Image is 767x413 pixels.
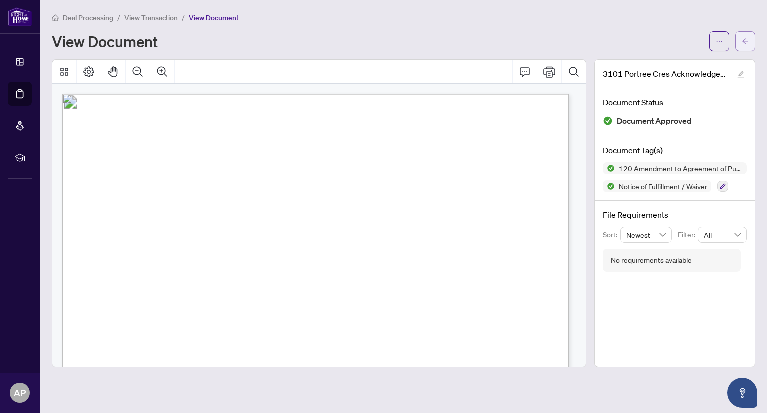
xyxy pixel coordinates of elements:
[617,114,692,128] span: Document Approved
[704,227,741,242] span: All
[52,14,59,21] span: home
[603,229,620,240] p: Sort:
[737,71,744,78] span: edit
[603,68,728,80] span: 3101 Portree Cres Acknowledged Amendment.pdf
[742,38,749,45] span: arrow-left
[182,12,185,23] li: /
[727,378,757,408] button: Open asap
[603,162,615,174] img: Status Icon
[603,209,747,221] h4: File Requirements
[615,183,711,190] span: Notice of Fulfillment / Waiver
[63,13,113,22] span: Deal Processing
[603,180,615,192] img: Status Icon
[615,165,747,172] span: 120 Amendment to Agreement of Purchase and Sale
[603,116,613,126] img: Document Status
[603,96,747,108] h4: Document Status
[8,7,32,26] img: logo
[611,255,692,266] div: No requirements available
[603,144,747,156] h4: Document Tag(s)
[117,12,120,23] li: /
[626,227,666,242] span: Newest
[678,229,698,240] p: Filter:
[716,38,723,45] span: ellipsis
[189,13,239,22] span: View Document
[14,386,26,400] span: AP
[52,33,158,49] h1: View Document
[124,13,178,22] span: View Transaction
